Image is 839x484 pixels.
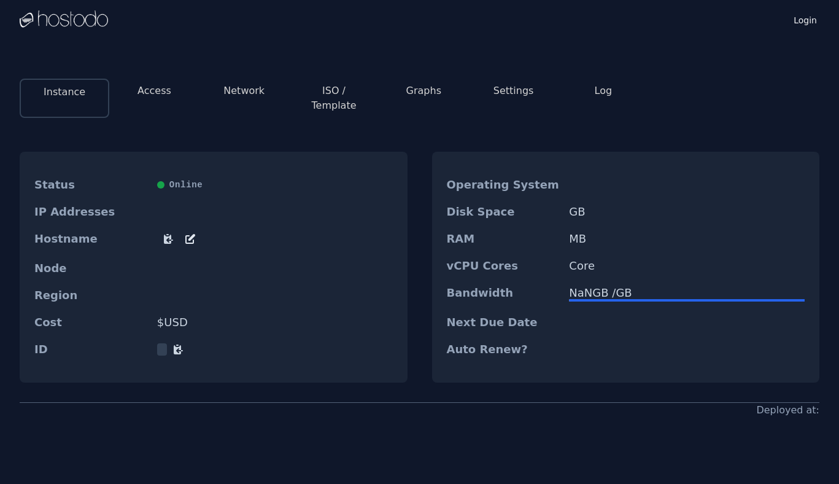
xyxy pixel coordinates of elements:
dt: RAM [447,233,560,245]
dt: Region [34,289,147,302]
dd: GB [569,206,805,218]
button: Graphs [406,84,441,98]
dt: Auto Renew? [447,343,560,356]
button: Log [595,84,613,98]
dt: ID [34,343,147,356]
img: Logo [20,10,108,29]
a: Login [791,12,819,26]
button: Access [137,84,171,98]
dt: Node [34,262,147,275]
dt: Cost [34,316,147,329]
dt: vCPU Cores [447,260,560,272]
dt: Status [34,179,147,191]
button: Instance [44,85,85,100]
dt: Operating System [447,179,560,191]
button: ISO / Template [299,84,369,113]
dt: Next Due Date [447,316,560,329]
div: NaN GB / GB [569,287,805,299]
div: Online [157,179,393,191]
button: Settings [493,84,534,98]
button: Network [223,84,265,98]
dt: Hostname [34,233,147,248]
div: Deployed at: [756,403,819,418]
dd: MB [569,233,805,245]
dt: Bandwidth [447,287,560,302]
dt: IP Addresses [34,206,147,218]
dt: Disk Space [447,206,560,218]
dd: Core [569,260,805,272]
dd: $ USD [157,316,393,329]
